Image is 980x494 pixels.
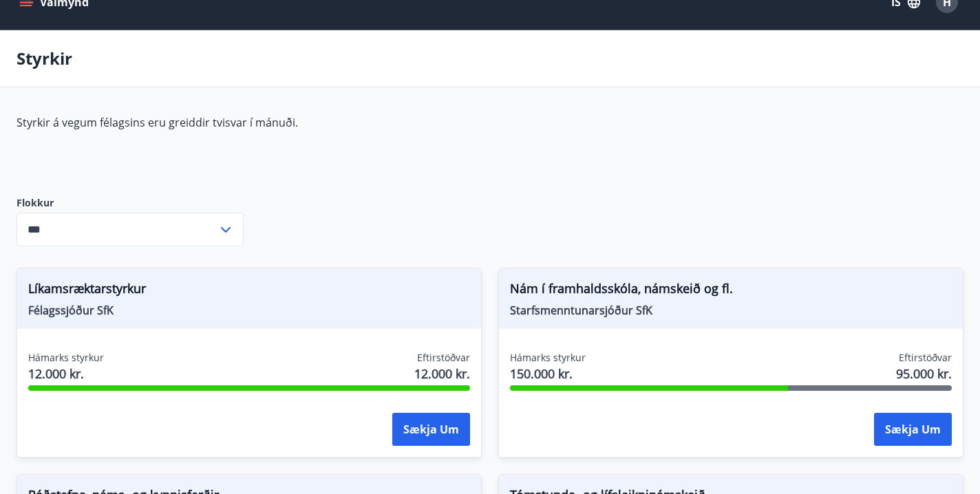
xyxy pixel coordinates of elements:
p: Styrkir [17,47,72,70]
span: 150.000 kr. [510,365,586,383]
label: Flokkur [17,196,244,210]
button: Sækja um [874,413,952,446]
span: Félagssjóður SfK [28,303,470,318]
span: Eftirstöðvar [417,351,470,365]
span: Eftirstöðvar [899,351,952,365]
span: Hámarks styrkur [510,351,586,365]
span: 12.000 kr. [414,365,470,383]
span: Starfsmenntunarsjóður SfK [510,303,952,318]
span: 12.000 kr. [28,365,104,383]
button: Sækja um [392,413,470,446]
span: Hámarks styrkur [28,351,104,365]
span: 95.000 kr. [896,365,952,383]
span: Líkamsræktarstyrkur [28,279,470,303]
span: Nám í framhaldsskóla, námskeið og fl. [510,279,952,303]
p: Styrkir á vegum félagsins eru greiddir tvisvar í mánuði. [17,115,666,130]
